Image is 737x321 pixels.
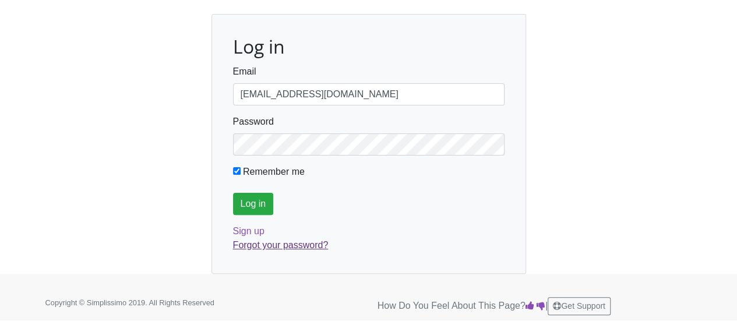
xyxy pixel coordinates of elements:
p: How Do You Feel About This Page? | [378,297,692,315]
label: Password [233,115,274,129]
input: Log in [233,193,274,215]
a: Sign up [233,226,265,236]
a: Forgot your password? [233,240,329,250]
h2: Log in [233,36,505,58]
button: Get Support [548,297,611,315]
label: Remember me [243,165,305,179]
p: Copyright © Simplissimo 2019. All Rights Reserved [45,297,249,308]
label: Email [233,65,256,79]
